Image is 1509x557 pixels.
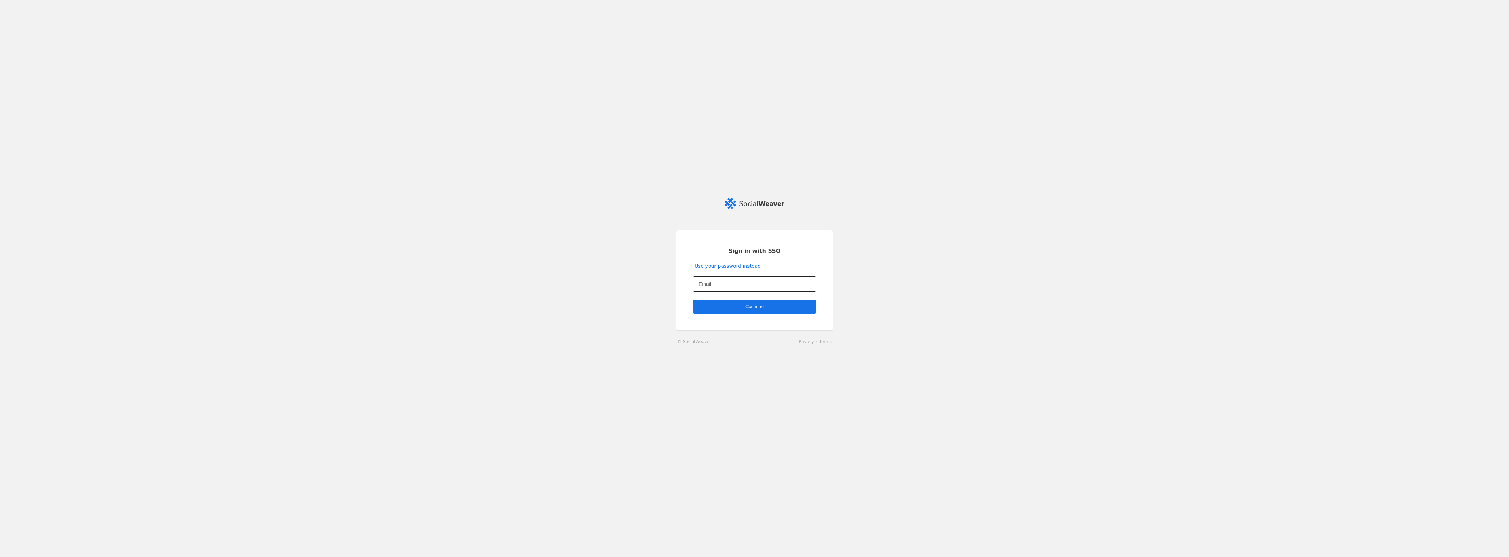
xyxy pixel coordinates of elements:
[729,247,781,255] span: Sign in with SSO
[677,338,711,345] a: © SocialWeaver
[694,262,761,269] a: Use your password instead
[799,339,814,344] a: Privacy
[819,339,832,344] a: Terms
[699,280,810,288] input: Email
[745,303,764,310] span: Continue
[699,280,711,288] mat-label: Email
[814,338,819,345] li: ·
[693,300,816,314] button: Continue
